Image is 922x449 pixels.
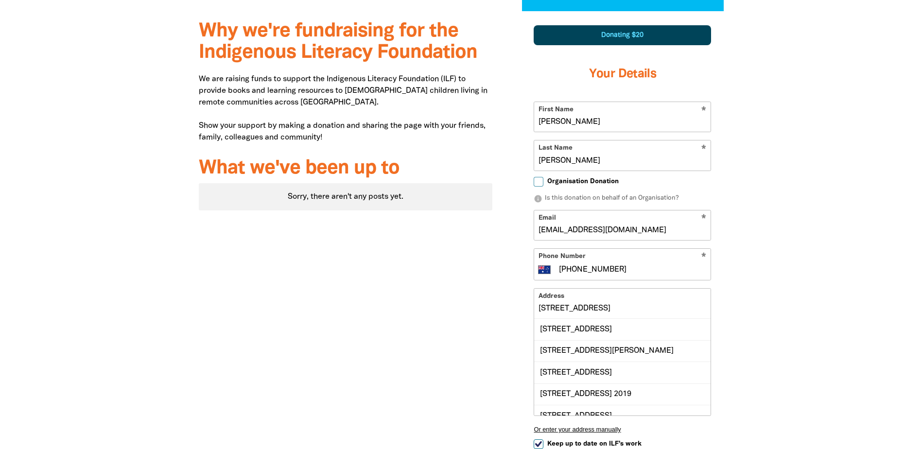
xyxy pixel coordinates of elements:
input: Keep up to date on ILF's work [534,439,543,449]
div: Donating $20 [534,25,711,45]
span: Why we're fundraising for the Indigenous Literacy Foundation [199,22,477,62]
div: [STREET_ADDRESS] 2019 [534,383,711,405]
div: [STREET_ADDRESS] [534,405,711,426]
h3: Your Details [534,55,711,94]
span: Keep up to date on ILF's work [547,439,642,449]
button: Or enter your address manually [534,426,711,433]
div: [STREET_ADDRESS] [534,362,711,383]
div: [STREET_ADDRESS] [534,319,711,340]
i: info [534,194,542,203]
div: [STREET_ADDRESS][PERSON_NAME] [534,340,711,362]
i: Required [701,253,706,262]
input: Organisation Donation [534,177,543,187]
div: Paginated content [199,183,493,210]
div: Sorry, there aren't any posts yet. [199,183,493,210]
p: We are raising funds to support the Indigenous Literacy Foundation (ILF) to provide books and lea... [199,73,493,143]
p: Is this donation on behalf of an Organisation? [534,194,711,204]
h3: What we've been up to [199,158,493,179]
span: Organisation Donation [547,177,619,186]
